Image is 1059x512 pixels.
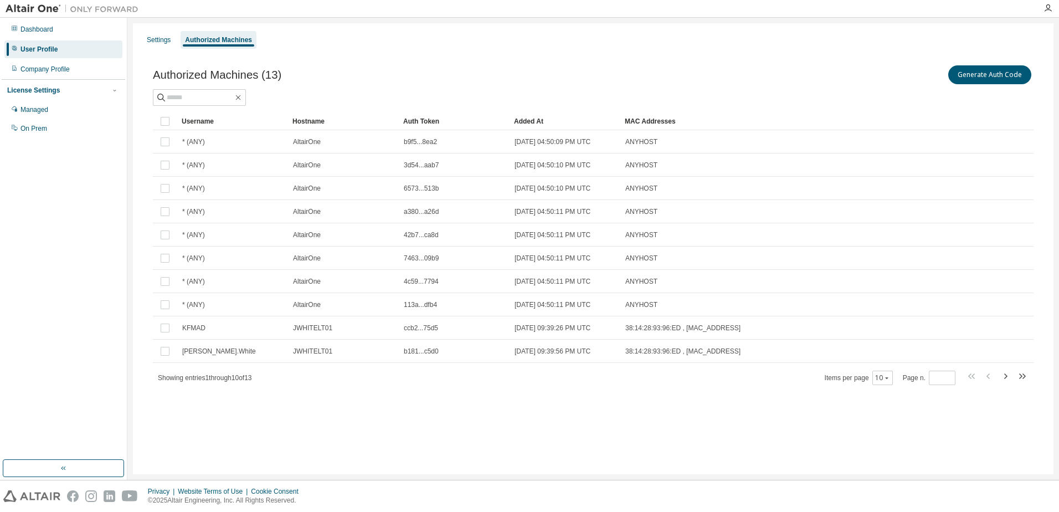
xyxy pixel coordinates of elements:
[625,324,741,332] span: 38:14:28:93:96:ED , [MAC_ADDRESS]
[148,496,305,505] p: © 2025 Altair Engineering, Inc. All Rights Reserved.
[182,231,205,239] span: * (ANY)
[404,300,437,309] span: 113a...dfb4
[293,231,321,239] span: AltairOne
[293,137,321,146] span: AltairOne
[625,347,741,356] span: 38:14:28:93:96:ED , [MAC_ADDRESS]
[182,112,284,130] div: Username
[293,161,321,170] span: AltairOne
[515,277,590,286] span: [DATE] 04:50:11 PM UTC
[404,161,439,170] span: 3d54...aab7
[182,300,205,309] span: * (ANY)
[104,490,115,502] img: linkedin.svg
[293,324,332,332] span: JWHITELT01
[515,184,590,193] span: [DATE] 04:50:10 PM UTC
[292,112,394,130] div: Hostname
[515,161,590,170] span: [DATE] 04:50:10 PM UTC
[20,105,48,114] div: Managed
[404,137,437,146] span: b9f5...8ea2
[404,347,439,356] span: b181...c5d0
[875,373,890,382] button: 10
[67,490,79,502] img: facebook.svg
[515,324,590,332] span: [DATE] 09:39:26 PM UTC
[625,231,657,239] span: ANYHOST
[251,487,305,496] div: Cookie Consent
[515,347,590,356] span: [DATE] 09:39:56 PM UTC
[625,277,657,286] span: ANYHOST
[182,347,256,356] span: [PERSON_NAME].White
[3,490,60,502] img: altair_logo.svg
[514,112,616,130] div: Added At
[515,231,590,239] span: [DATE] 04:50:11 PM UTC
[515,254,590,263] span: [DATE] 04:50:11 PM UTC
[122,490,138,502] img: youtube.svg
[404,324,438,332] span: ccb2...75d5
[825,371,893,385] span: Items per page
[20,25,53,34] div: Dashboard
[404,254,439,263] span: 7463...09b9
[20,45,58,54] div: User Profile
[293,184,321,193] span: AltairOne
[625,254,657,263] span: ANYHOST
[182,254,205,263] span: * (ANY)
[625,184,657,193] span: ANYHOST
[625,112,917,130] div: MAC Addresses
[403,112,505,130] div: Auth Token
[515,300,590,309] span: [DATE] 04:50:11 PM UTC
[148,487,178,496] div: Privacy
[404,277,439,286] span: 4c59...7794
[515,137,590,146] span: [DATE] 04:50:09 PM UTC
[625,161,657,170] span: ANYHOST
[182,184,205,193] span: * (ANY)
[903,371,955,385] span: Page n.
[515,207,590,216] span: [DATE] 04:50:11 PM UTC
[182,137,205,146] span: * (ANY)
[293,300,321,309] span: AltairOne
[182,277,205,286] span: * (ANY)
[404,231,439,239] span: 42b7...ca8d
[293,254,321,263] span: AltairOne
[7,86,60,95] div: License Settings
[20,65,70,74] div: Company Profile
[293,207,321,216] span: AltairOne
[185,35,252,44] div: Authorized Machines
[178,487,251,496] div: Website Terms of Use
[625,300,657,309] span: ANYHOST
[85,490,97,502] img: instagram.svg
[158,374,252,382] span: Showing entries 1 through 10 of 13
[182,324,205,332] span: KFMAD
[948,65,1031,84] button: Generate Auth Code
[404,207,439,216] span: a380...a26d
[6,3,144,14] img: Altair One
[182,161,205,170] span: * (ANY)
[182,207,205,216] span: * (ANY)
[20,124,47,133] div: On Prem
[293,347,332,356] span: JWHITELT01
[147,35,171,44] div: Settings
[293,277,321,286] span: AltairOne
[625,207,657,216] span: ANYHOST
[153,69,281,81] span: Authorized Machines (13)
[404,184,439,193] span: 6573...513b
[625,137,657,146] span: ANYHOST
